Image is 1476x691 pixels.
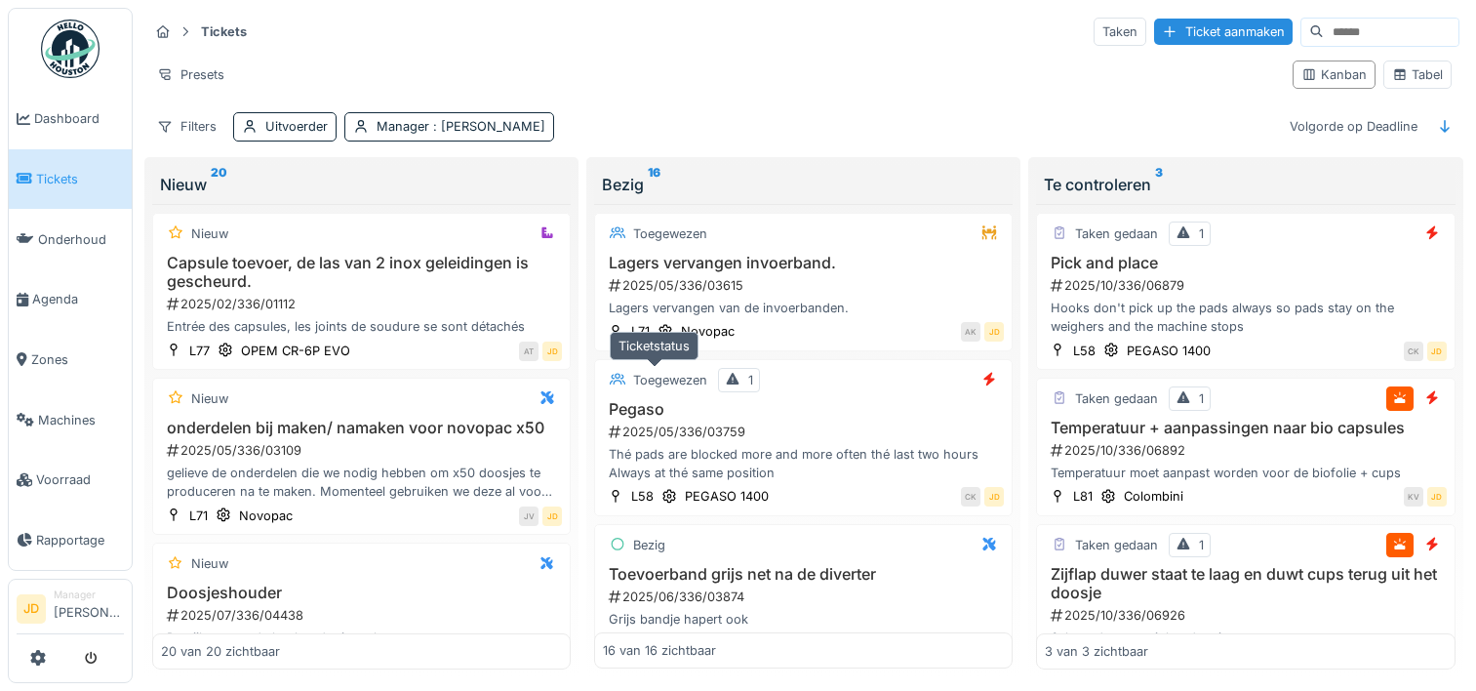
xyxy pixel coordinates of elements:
a: Onderhoud [9,209,132,269]
a: Dashboard [9,89,132,149]
div: L81 [1073,487,1093,506]
span: Dashboard [34,109,124,128]
div: 3 van 3 zichtbaar [1045,642,1148,661]
sup: 16 [648,173,660,196]
div: Te controleren [1044,173,1447,196]
div: 2025/05/336/03109 [165,441,562,460]
h3: Capsule toevoer, de las van 2 inox geleidingen is gescheurd. [161,254,562,291]
div: Taken gedaan [1075,389,1158,408]
div: JD [542,507,562,526]
div: L77 [189,342,210,360]
strong: Tickets [193,22,255,41]
div: Bezig [602,173,1005,196]
div: JV [519,507,539,526]
div: Temperatuur moet aanpast worden voor de biofolie + cups [1045,464,1446,482]
div: OPEM CR-6P EVO [241,342,350,360]
div: CK [961,487,980,507]
div: 16 van 16 zichtbaar [603,642,716,661]
div: Thé pads are blocked more and more often thé last two hours Always at thé same position [603,445,1004,482]
div: 2025/05/336/03759 [607,423,1004,441]
div: Kanban [1301,65,1367,84]
span: Zones [31,350,124,369]
div: Nieuw [191,554,228,573]
div: Taken gedaan [1075,224,1158,243]
h3: Zijflap duwer staat te laag en duwt cups terug uit het doosje [1045,565,1446,602]
h3: Temperatuur + aanpassingen naar bio capsules [1045,419,1446,437]
div: Uitvoerder [265,117,328,136]
div: Novopac [239,507,293,525]
div: Ticketstatus [610,332,698,360]
div: 1 [1199,536,1204,554]
div: 1 [748,371,753,389]
div: JD [542,342,562,361]
a: Agenda [9,269,132,330]
div: KV [1404,487,1423,507]
div: Toegewezen [633,371,707,389]
div: De zijkant van de boxhouder is stuk [161,629,562,647]
div: JD [1427,342,1447,361]
div: Taken gedaan [1075,536,1158,554]
div: Volgorde op Deadline [1281,112,1426,141]
div: PEGASO 1400 [685,487,769,506]
div: JD [984,487,1004,507]
div: 20 van 20 zichtbaar [161,642,280,661]
sup: 20 [211,173,227,196]
div: Grijs bandje hapert ook [603,610,1004,629]
h3: Lagers vervangen invoerband. [603,254,1004,272]
a: Zones [9,330,132,390]
div: gelieve de onderdelen die we nodig hebben om x50 doosjes te produceren na te maken. Momenteel geb... [161,464,562,501]
div: 2025/10/336/06926 [1049,606,1446,625]
div: L71 [189,507,208,525]
div: L71 [631,322,650,341]
h3: Pick and place [1045,254,1446,272]
h3: onderdelen bij maken/ namaken voor novopac x50 [161,419,562,437]
div: L58 [631,487,654,506]
div: AK [961,322,980,342]
div: Entrée des capsules, les joints de soudure se sont détachés [161,317,562,336]
a: Tickets [9,149,132,210]
span: Tickets [36,170,124,188]
div: 2025/10/336/06892 [1049,441,1446,460]
div: Toegewezen [633,224,707,243]
div: 1 [1199,224,1204,243]
div: Ticket aanmaken [1154,19,1293,45]
img: Badge_color-CXgf-gQk.svg [41,20,100,78]
sup: 3 [1155,173,1163,196]
div: Nieuw [191,224,228,243]
div: PEGASO 1400 [1127,342,1211,360]
div: Taken [1094,18,1146,46]
h3: Pegaso [603,400,1004,419]
div: Colombini [1124,487,1183,506]
div: Nieuw [160,173,563,196]
div: JD [1427,487,1447,507]
div: 1 [1199,389,1204,408]
div: 2025/06/336/03874 [607,588,1004,606]
div: Nieuw [191,389,228,408]
div: Manager [54,588,124,602]
div: Hooks don't pick up the pads always so pads stay on the weighers and the machine stops [1045,299,1446,336]
div: Tabel [1392,65,1443,84]
span: Agenda [32,290,124,308]
a: JD Manager[PERSON_NAME] [17,588,124,634]
div: Schept de cups uit het doosje [1045,629,1446,647]
span: Rapportage [36,531,124,549]
div: Lagers vervangen van de invoerbanden. [603,299,1004,317]
div: 2025/07/336/04438 [165,606,562,625]
div: 2025/10/336/06879 [1049,276,1446,295]
a: Machines [9,389,132,450]
div: 2025/05/336/03615 [607,276,1004,295]
span: Onderhoud [38,230,124,249]
div: CK [1404,342,1423,361]
div: Bezig [633,536,665,554]
h3: Toevoerband grijs net na de diverter [603,565,1004,584]
a: Rapportage [9,510,132,571]
div: JD [984,322,1004,342]
div: Manager [377,117,545,136]
div: Presets [148,61,233,89]
span: Voorraad [36,470,124,489]
h3: Doosjeshouder [161,584,562,602]
a: Voorraad [9,450,132,510]
li: [PERSON_NAME] [54,588,124,630]
li: JD [17,594,46,624]
div: Filters [148,112,225,141]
